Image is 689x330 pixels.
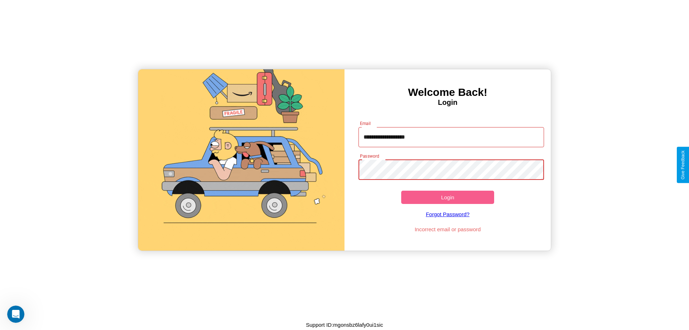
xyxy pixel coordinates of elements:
p: Incorrect email or password [355,224,541,234]
h3: Welcome Back! [344,86,551,98]
p: Support ID: mgonsbz6lafy0ui1sic [306,320,383,330]
div: Give Feedback [680,150,685,180]
iframe: Intercom live chat [7,306,24,323]
a: Forgot Password? [355,204,541,224]
label: Password [360,153,379,159]
h4: Login [344,98,551,107]
button: Login [401,191,494,204]
label: Email [360,120,371,126]
img: gif [138,69,344,251]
